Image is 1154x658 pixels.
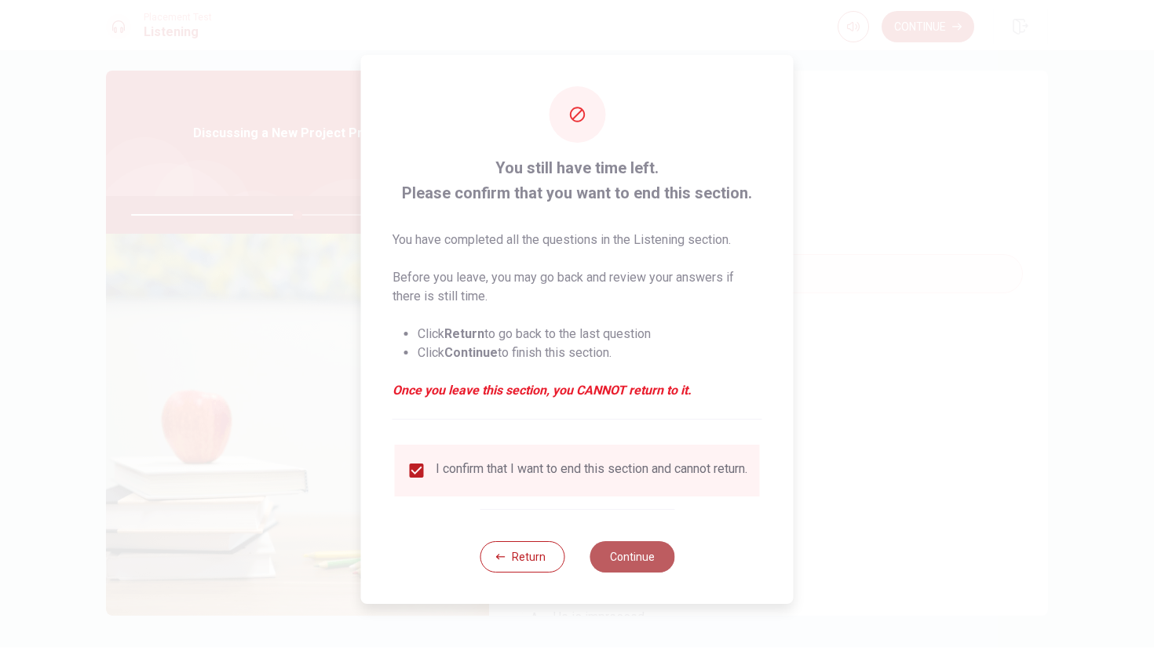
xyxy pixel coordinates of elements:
[393,155,762,205] span: You still have time left. Please confirm that you want to end this section.
[393,381,762,400] em: Once you leave this section, you CANNOT return to it.
[444,326,484,341] strong: Return
[418,344,762,362] li: Click to finish this section.
[393,231,762,249] p: You have completed all the questions in the Listening section.
[444,345,498,360] strong: Continue
[436,461,747,480] div: I confirm that I want to end this section and cannot return.
[590,541,674,573] button: Continue
[393,268,762,306] p: Before you leave, you may go back and review your answers if there is still time.
[480,541,564,573] button: Return
[418,325,762,344] li: Click to go back to the last question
